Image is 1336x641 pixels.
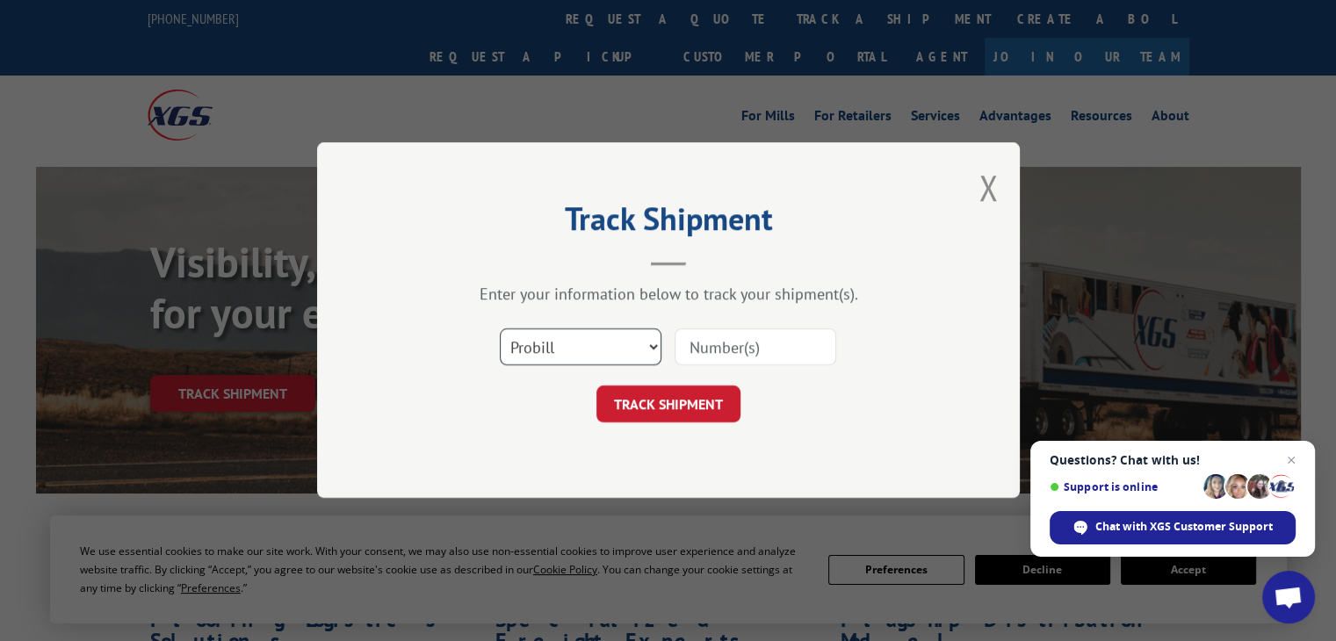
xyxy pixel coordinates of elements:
[1050,511,1296,544] div: Chat with XGS Customer Support
[596,386,740,423] button: TRACK SHIPMENT
[1095,519,1273,535] span: Chat with XGS Customer Support
[405,284,932,305] div: Enter your information below to track your shipment(s).
[405,206,932,240] h2: Track Shipment
[1050,453,1296,467] span: Questions? Chat with us!
[1281,450,1302,471] span: Close chat
[1262,571,1315,623] div: Open chat
[979,164,998,211] button: Close modal
[1050,480,1197,493] span: Support is online
[675,329,836,366] input: Number(s)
